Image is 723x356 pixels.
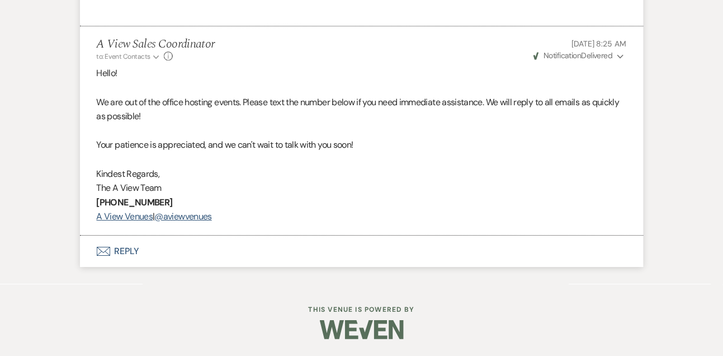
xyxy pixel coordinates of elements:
span: Notification [544,50,581,60]
strong: [PHONE_NUMBER] [97,196,173,208]
span: Kindest Regards, [97,168,160,180]
p: Hello! [97,66,627,81]
span: The A View Team [97,182,162,194]
a: A View Venues [97,210,153,222]
img: Weven Logo [320,310,404,349]
span: Delivered [533,50,613,60]
span: | [153,210,154,222]
span: Your patience is appreciated, and we can't wait to talk with you soon! [97,139,353,151]
h5: A View Sales Coordinator [97,38,215,51]
a: @aviewvenues [155,210,212,222]
span: to: Event Contacts [97,52,150,61]
span: We are out of the office hosting events. Please text the number below if you need immediate assis... [97,96,620,123]
button: to: Event Contacts [97,51,161,62]
button: NotificationDelivered [532,50,626,62]
button: Reply [80,236,644,267]
span: [DATE] 8:25 AM [571,39,626,49]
